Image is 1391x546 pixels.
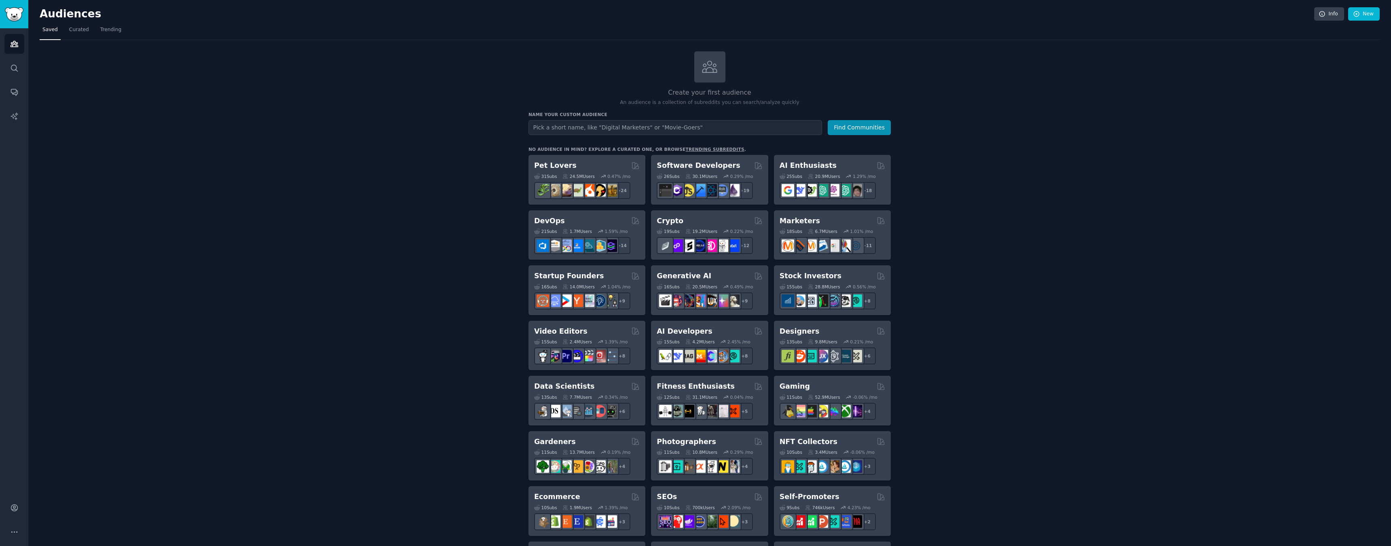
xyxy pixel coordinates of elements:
div: + 8 [736,347,753,364]
img: MachineLearning [537,405,549,417]
div: + 3 [736,513,753,530]
h2: Ecommerce [534,492,580,502]
div: 1.01 % /mo [850,229,873,234]
img: editors [548,350,560,362]
img: indiehackers [582,294,594,307]
img: dataengineering [571,405,583,417]
img: GymMotivation [670,405,683,417]
img: PetAdvice [593,184,606,197]
img: dogbreed [605,184,617,197]
div: + 3 [859,458,876,475]
div: 16 Sub s [534,284,557,290]
img: betatests [838,515,851,528]
h2: Pet Lovers [534,161,577,171]
img: physicaltherapy [716,405,728,417]
div: 11 Sub s [534,449,557,455]
img: OpenSourceAI [704,350,717,362]
img: flowers [582,460,594,473]
div: 15 Sub s [780,284,802,290]
h2: Fitness Enthusiasts [657,381,735,392]
img: youtubepromotion [793,515,805,528]
img: analog [659,460,672,473]
img: UX_Design [850,350,862,362]
img: NFTExchange [782,460,794,473]
img: UI_Design [804,350,817,362]
img: SonyAlpha [693,460,706,473]
img: aivideo [659,294,672,307]
div: 2.45 % /mo [727,339,750,345]
img: canon [704,460,717,473]
img: 0xPolygon [670,239,683,252]
h2: Video Editors [534,326,588,336]
img: Nikon [716,460,728,473]
img: reviewmyshopify [582,515,594,528]
img: MistralAI [693,350,706,362]
div: + 6 [613,403,630,420]
img: weightroom [693,405,706,417]
img: cockatiel [582,184,594,197]
img: EtsySellers [571,515,583,528]
h2: Gardeners [534,437,576,447]
div: 20.5M Users [685,284,717,290]
img: AnalogCommunity [682,460,694,473]
div: 0.56 % /mo [853,284,876,290]
img: premiere [559,350,572,362]
img: datascience [548,405,560,417]
img: web3 [693,239,706,252]
div: 30.1M Users [685,174,717,179]
div: + 5 [736,403,753,420]
img: ycombinator [571,294,583,307]
h3: Name your custom audience [528,112,891,117]
img: bigseo [793,239,805,252]
h2: Designers [780,326,820,336]
img: LangChain [659,350,672,362]
div: 14.0M Users [562,284,594,290]
div: 18 Sub s [780,229,802,234]
img: dividends [782,294,794,307]
div: -0.06 % /mo [850,449,875,455]
img: content_marketing [782,239,794,252]
img: TechSEO [670,515,683,528]
img: PlatformEngineers [605,239,617,252]
h2: Photographers [657,437,716,447]
a: Curated [66,23,92,40]
div: 11 Sub s [657,449,679,455]
div: 15 Sub s [657,339,679,345]
img: googleads [827,239,839,252]
div: 25 Sub s [780,174,802,179]
h2: AI Enthusiasts [780,161,837,171]
img: learndesign [838,350,851,362]
div: 24.5M Users [562,174,594,179]
img: ecommerce_growth [605,515,617,528]
span: Saved [42,26,58,34]
a: trending subreddits [685,147,744,152]
span: Trending [100,26,121,34]
img: WeddingPhotography [727,460,740,473]
div: 28.8M Users [808,284,840,290]
div: 11 Sub s [780,394,802,400]
h2: DevOps [534,216,565,226]
img: selfpromotion [804,515,817,528]
div: 31.1M Users [685,394,717,400]
div: + 18 [859,182,876,199]
img: macgaming [804,405,817,417]
div: 9.8M Users [808,339,837,345]
div: + 14 [613,237,630,254]
img: AWS_Certified_Experts [548,239,560,252]
a: New [1348,7,1380,21]
img: OpenAIDev [827,184,839,197]
img: dalle2 [670,294,683,307]
img: herpetology [537,184,549,197]
h2: Generative AI [657,271,711,281]
img: defiblockchain [704,239,717,252]
div: No audience in mind? Explore a curated one, or browse . [528,146,746,152]
img: leopardgeckos [559,184,572,197]
img: XboxGamers [838,405,851,417]
img: azuredevops [537,239,549,252]
div: 1.59 % /mo [605,229,628,234]
img: GardenersWorld [605,460,617,473]
img: analytics [582,405,594,417]
img: CozyGamers [793,405,805,417]
div: 1.9M Users [562,505,592,510]
div: 13.7M Users [562,449,594,455]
